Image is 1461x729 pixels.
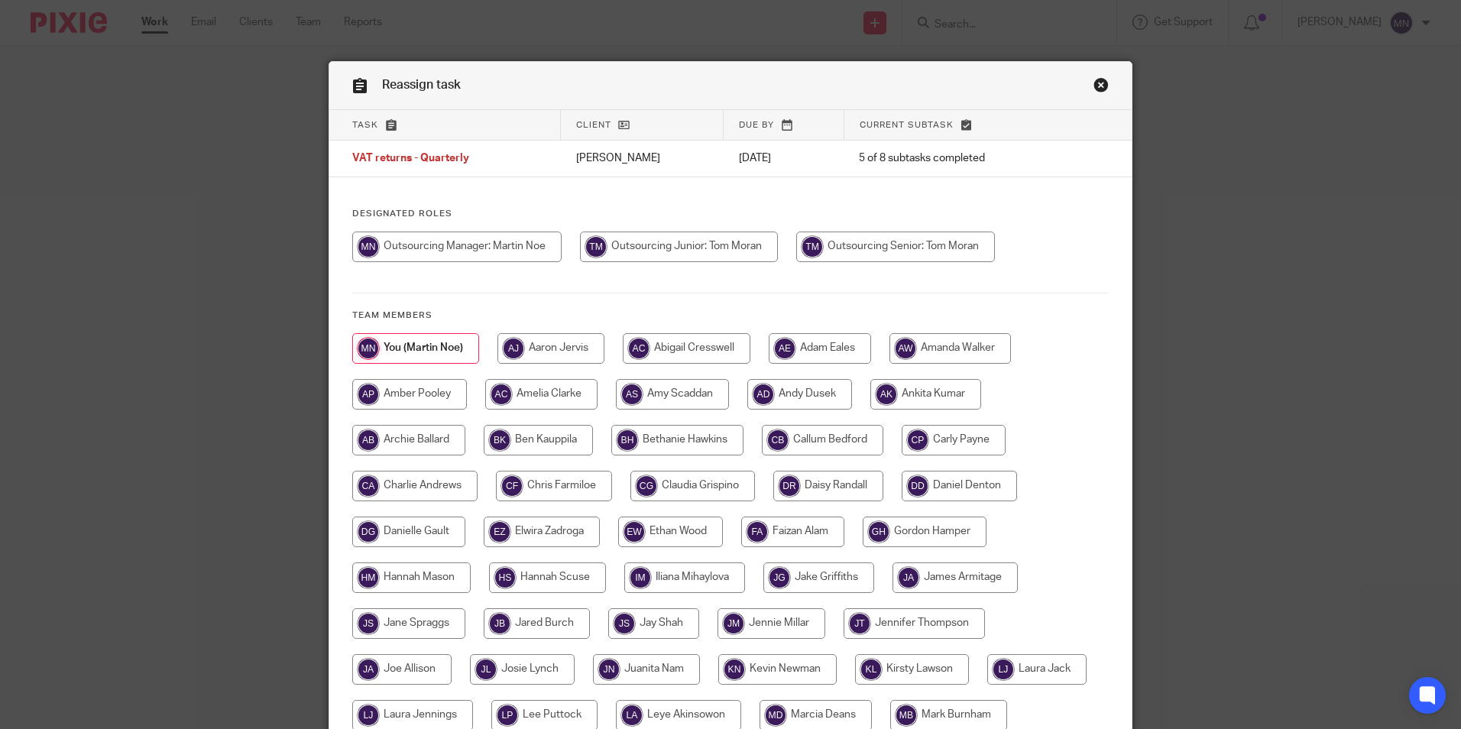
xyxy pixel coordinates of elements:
span: Due by [739,121,774,129]
span: VAT returns - Quarterly [352,154,469,164]
span: Reassign task [382,79,461,91]
h4: Designated Roles [352,208,1109,220]
p: [PERSON_NAME] [576,151,708,166]
span: Current subtask [860,121,954,129]
p: [DATE] [739,151,829,166]
td: 5 of 8 subtasks completed [844,141,1066,177]
h4: Team members [352,309,1109,322]
span: Task [352,121,378,129]
span: Client [576,121,611,129]
a: Close this dialog window [1093,77,1109,98]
